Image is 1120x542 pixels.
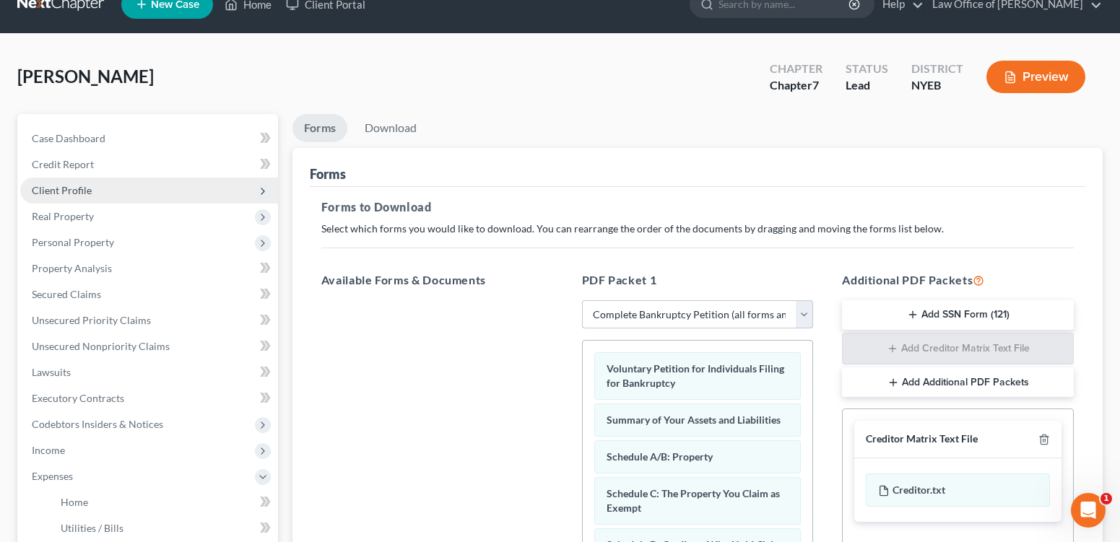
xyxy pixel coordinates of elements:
button: Add Additional PDF Packets [842,367,1074,398]
a: Lawsuits [20,359,278,385]
a: Forms [292,114,347,142]
span: Home [61,496,88,508]
div: District [911,61,963,77]
span: 1 [1101,493,1112,504]
div: Creditor Matrix Text File [866,432,978,446]
a: Case Dashboard [20,126,278,152]
span: Expenses [32,470,73,482]
span: Case Dashboard [32,132,105,144]
h5: Forms to Download [321,198,1074,216]
span: Personal Property [32,236,114,248]
div: Chapter [770,77,822,94]
button: Add Creditor Matrix Text File [842,333,1074,364]
a: Download [353,114,428,142]
span: Codebtors Insiders & Notices [32,418,163,430]
span: Secured Claims [32,288,101,300]
a: Executory Contracts [20,385,278,411]
span: Unsecured Nonpriority Claims [32,340,170,352]
span: Utilities / Bills [61,522,123,534]
div: NYEB [911,77,963,94]
div: Creditor.txt [866,473,1050,507]
span: 7 [812,78,819,92]
h5: Additional PDF Packets [842,271,1074,289]
a: Unsecured Nonpriority Claims [20,333,278,359]
span: Property Analysis [32,262,112,274]
a: Unsecured Priority Claims [20,307,278,333]
span: [PERSON_NAME] [17,66,154,87]
span: Credit Report [32,158,94,170]
span: Income [32,444,65,456]
span: Client Profile [32,184,92,196]
a: Home [49,489,278,515]
span: Voluntary Petition for Individuals Filing for Bankruptcy [607,362,784,389]
a: Secured Claims [20,281,278,307]
span: Lawsuits [32,366,71,378]
span: Summary of Your Assets and Liabilities [607,414,781,426]
span: Schedule A/B: Property [607,450,713,463]
a: Utilities / Bills [49,515,278,541]
div: Chapter [770,61,822,77]
button: Add SSN Form (121) [842,300,1074,331]
span: Executory Contracts [32,392,124,404]
span: Unsecured Priority Claims [32,314,151,326]
span: Schedule C: The Property You Claim as Exempt [607,487,780,514]
span: Real Property [32,210,94,222]
h5: PDF Packet 1 [582,271,814,289]
div: Lead [846,77,888,94]
button: Preview [986,61,1085,93]
a: Credit Report [20,152,278,178]
a: Property Analysis [20,255,278,281]
p: Select which forms you would like to download. You can rearrange the order of the documents by dr... [321,222,1074,236]
div: Forms [310,165,346,183]
iframe: Intercom live chat [1071,493,1106,528]
h5: Available Forms & Documents [321,271,553,289]
div: Status [846,61,888,77]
